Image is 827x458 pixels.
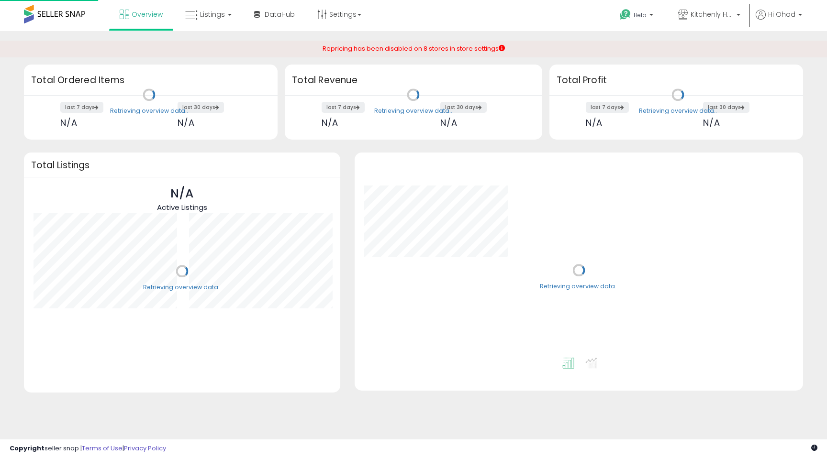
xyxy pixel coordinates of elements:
[132,10,163,19] span: Overview
[634,11,647,19] span: Help
[110,107,188,115] div: Retrieving overview data..
[756,10,802,31] a: Hi Ohad
[540,282,618,291] div: Retrieving overview data..
[612,1,663,31] a: Help
[639,107,717,115] div: Retrieving overview data..
[323,44,505,54] div: Repricing has been disabled on 8 stores in store settings
[619,9,631,21] i: Get Help
[200,10,225,19] span: Listings
[143,283,221,292] div: Retrieving overview data..
[374,107,452,115] div: Retrieving overview data..
[768,10,795,19] span: Hi Ohad
[691,10,734,19] span: Kitchenly Home
[265,10,295,19] span: DataHub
